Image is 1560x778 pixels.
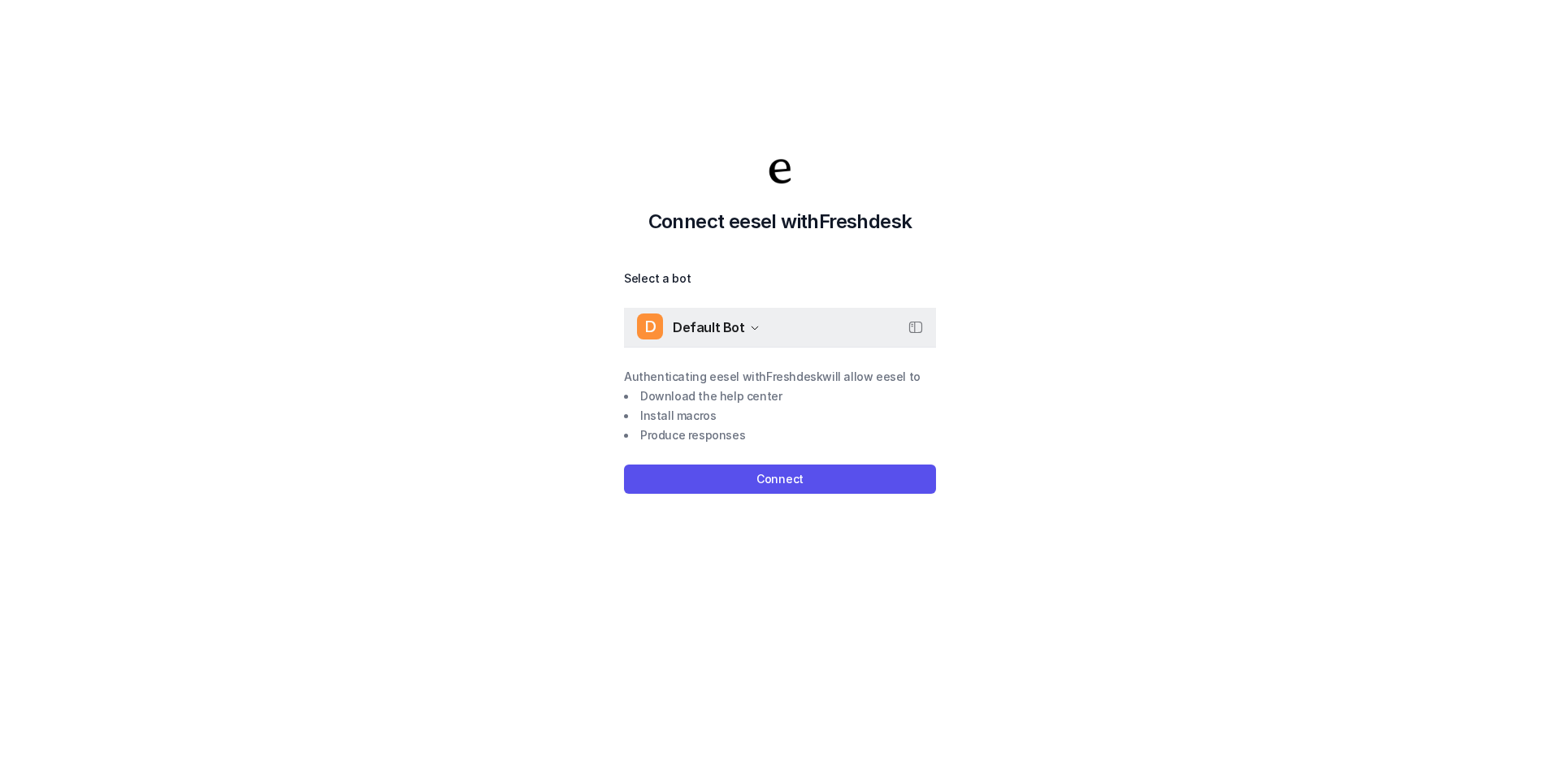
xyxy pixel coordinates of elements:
[624,465,936,494] button: Connect
[764,155,796,188] img: Your Company
[624,387,936,406] li: Download the help center
[624,367,936,387] p: Authenticating eesel with Freshdesk will allow eesel to
[624,207,936,236] h2: Connect eesel with Freshdesk
[624,308,936,347] button: DDefault Bot
[673,316,745,339] span: Default Bot
[624,269,936,288] label: Select a bot
[624,426,936,445] li: Produce responses
[624,406,936,426] li: Install macros
[637,313,663,339] span: D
